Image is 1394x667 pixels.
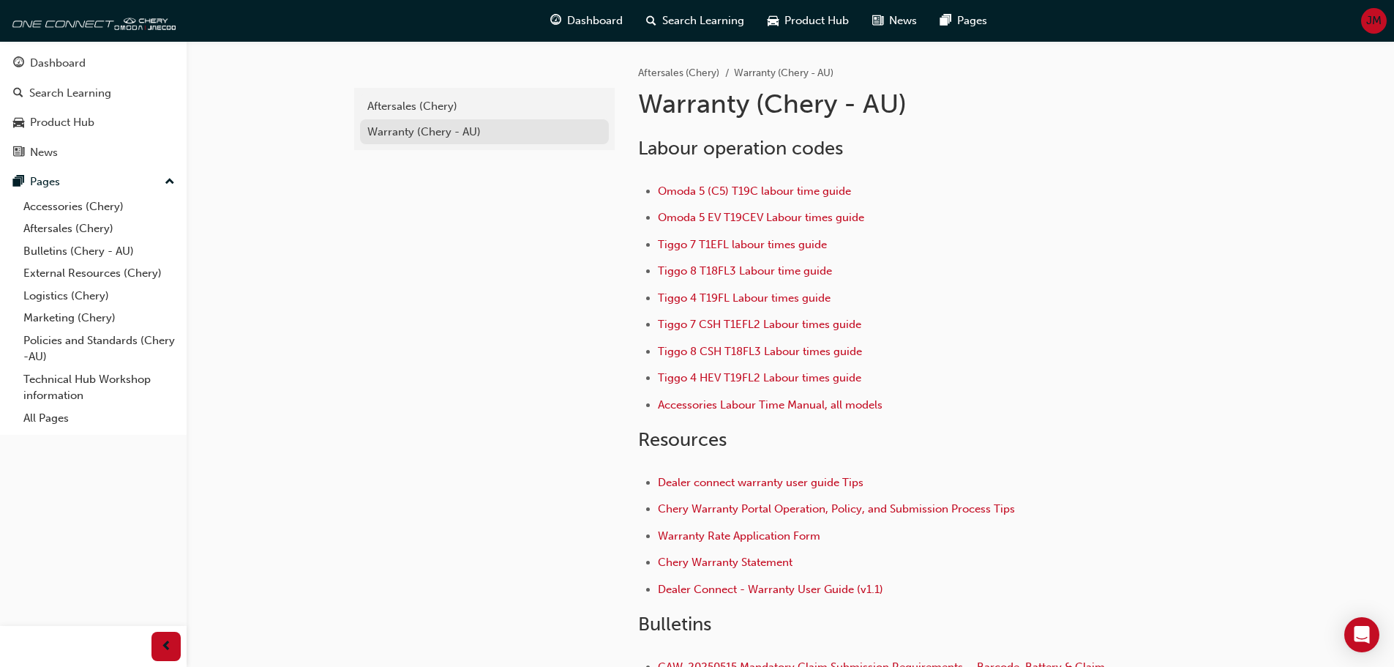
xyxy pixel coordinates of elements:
button: DashboardSearch LearningProduct HubNews [6,47,181,168]
button: JM [1361,8,1387,34]
span: Resources [638,428,727,451]
a: News [6,139,181,166]
li: Warranty (Chery - AU) [734,65,833,82]
a: Accessories Labour Time Manual, all models [658,398,883,411]
span: Bulletins [638,613,711,636]
div: Product Hub [30,114,94,131]
a: Policies and Standards (Chery -AU) [18,329,181,368]
a: Aftersales (Chery) [638,67,719,79]
a: Tiggo 4 T19FL Labour times guide [658,291,831,305]
a: Dealer connect warranty user guide Tips [658,476,863,489]
a: Dashboard [6,50,181,77]
a: news-iconNews [861,6,929,36]
a: Chery Warranty Portal Operation, Policy, and Submission Process Tips [658,502,1015,515]
span: up-icon [165,173,175,192]
button: Pages [6,168,181,195]
div: Search Learning [29,85,111,102]
span: guage-icon [13,57,24,70]
span: news-icon [13,146,24,160]
a: Technical Hub Workshop information [18,368,181,407]
a: Search Learning [6,80,181,107]
a: Tiggo 8 CSH T18FL3 Labour times guide [658,345,862,358]
span: guage-icon [550,12,561,30]
span: Product Hub [784,12,849,29]
span: Search Learning [662,12,744,29]
a: Aftersales (Chery) [18,217,181,240]
span: Labour operation codes [638,137,843,160]
span: pages-icon [13,176,24,189]
a: Warranty Rate Application Form [658,529,820,543]
a: Aftersales (Chery) [360,94,609,119]
a: Logistics (Chery) [18,285,181,308]
span: pages-icon [940,12,951,30]
a: search-iconSearch Learning [634,6,756,36]
span: news-icon [872,12,883,30]
span: Dashboard [567,12,623,29]
a: guage-iconDashboard [539,6,634,36]
a: car-iconProduct Hub [756,6,861,36]
a: Tiggo 7 T1EFL labour times guide [658,238,827,251]
span: car-icon [13,116,24,130]
a: Tiggo 7 CSH T1EFL2 Labour times guide [658,318,861,331]
a: All Pages [18,407,181,430]
div: Aftersales (Chery) [367,98,602,115]
a: pages-iconPages [929,6,999,36]
div: News [30,144,58,161]
a: External Resources (Chery) [18,262,181,285]
div: Warranty (Chery - AU) [367,124,602,141]
a: Accessories (Chery) [18,195,181,218]
img: oneconnect [7,6,176,35]
span: search-icon [646,12,656,30]
span: News [889,12,917,29]
a: Marketing (Chery) [18,307,181,329]
a: Product Hub [6,109,181,136]
a: Tiggo 4 HEV T19FL2 Labour times guide [658,371,861,384]
a: Dealer Connect - Warranty User Guide (v1.1) [658,583,883,596]
span: Pages [957,12,987,29]
a: Warranty (Chery - AU) [360,119,609,145]
a: Omoda 5 (C5) T19C labour time guide [658,185,851,198]
span: search-icon [13,87,23,100]
a: Bulletins (Chery - AU) [18,240,181,263]
h1: Warranty (Chery - AU) [638,88,1118,120]
a: Tiggo 8 T18FL3 Labour time guide [658,264,832,277]
span: JM [1366,12,1382,29]
div: Dashboard [30,55,86,72]
a: Chery Warranty Statement [658,556,792,569]
span: car-icon [768,12,779,30]
span: prev-icon [161,638,172,656]
div: Open Intercom Messenger [1344,617,1379,652]
a: Omoda 5 EV T19CEV Labour times guide [658,211,864,224]
div: Pages [30,174,60,190]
